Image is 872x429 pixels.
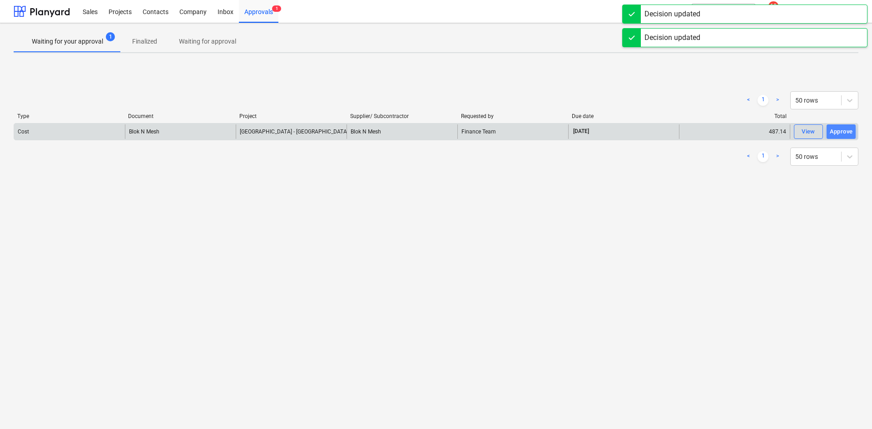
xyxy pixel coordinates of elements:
[106,32,115,41] span: 1
[129,128,159,135] div: Blok N Mesh
[802,127,815,137] div: View
[772,95,783,106] a: Next page
[179,37,236,46] p: Waiting for approval
[772,151,783,162] a: Next page
[239,113,343,119] div: Project
[17,113,121,119] div: Type
[683,113,787,119] div: Total
[132,37,157,46] p: Finalized
[794,124,823,139] button: View
[743,95,754,106] a: Previous page
[347,124,457,139] div: Blok N Mesh
[743,151,754,162] a: Previous page
[572,128,590,135] span: [DATE]
[679,124,790,139] div: 487.14
[350,113,454,119] div: Supplier/ Subcontractor
[644,32,700,43] div: Decision updated
[18,128,29,135] div: Cost
[572,113,675,119] div: Due date
[758,151,768,162] a: Page 1 is your current page
[758,95,768,106] a: Page 1 is your current page
[457,124,568,139] div: Finance Team
[461,113,565,119] div: Requested by
[240,128,447,135] span: North Kent College - Hadlow College (Peter Webster Building and Garden Centre)
[830,127,853,137] div: Approve
[827,124,856,139] button: Approve
[272,5,281,12] span: 1
[128,113,232,119] div: Document
[644,9,700,20] div: Decision updated
[32,37,103,46] p: Waiting for your approval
